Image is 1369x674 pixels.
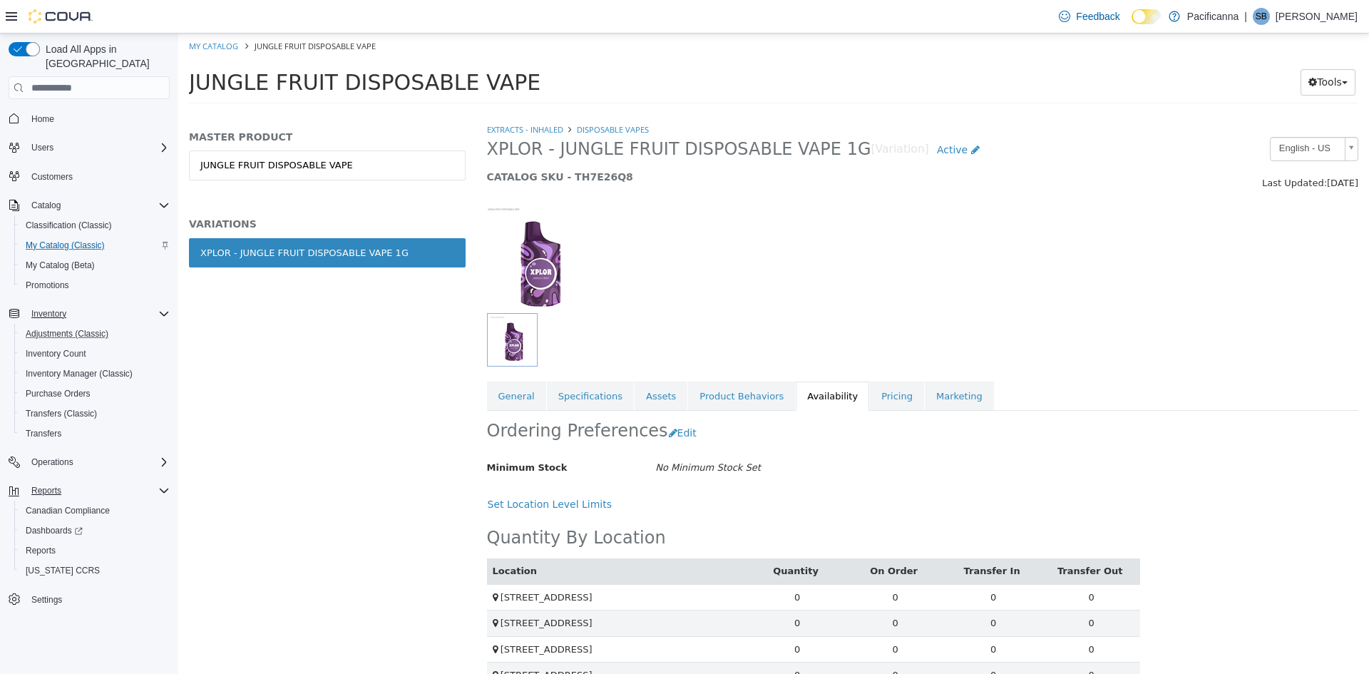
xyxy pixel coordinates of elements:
[570,577,668,603] td: 0
[31,308,66,320] span: Inventory
[26,111,60,128] a: Home
[1132,24,1132,25] span: Dark Mode
[20,237,170,254] span: My Catalog (Classic)
[40,42,170,71] span: Load All Apps in [GEOGRAPHIC_DATA]
[14,404,175,424] button: Transfers (Classic)
[29,9,93,24] img: Cova
[20,405,103,422] a: Transfers (Classic)
[309,173,409,280] img: 150
[668,577,766,603] td: 0
[20,325,114,342] a: Adjustments (Classic)
[309,429,389,439] span: Minimum Stock
[864,577,963,603] td: 0
[26,240,105,251] span: My Catalog (Classic)
[20,365,170,382] span: Inventory Manager (Classic)
[20,502,170,519] span: Canadian Compliance
[26,305,72,322] button: Inventory
[456,348,509,378] a: Assets
[766,577,864,603] td: 0
[864,603,963,629] td: 0
[14,364,175,384] button: Inventory Manager (Classic)
[20,257,170,274] span: My Catalog (Beta)
[399,91,471,101] a: Disposable Vapes
[20,425,170,442] span: Transfers
[31,200,61,211] span: Catalog
[26,565,100,576] span: [US_STATE] CCRS
[11,36,362,61] span: JUNGLE FRUIT DISPOSABLE VAPE
[1084,144,1149,155] span: Last Updated:
[26,505,110,516] span: Canadian Compliance
[510,348,617,378] a: Product Behaviors
[309,348,368,378] a: General
[20,385,96,402] a: Purchase Orders
[14,501,175,521] button: Canadian Compliance
[309,105,693,127] span: XPLOR - JUNGLE FRUIT DISPOSABLE VAPE 1G
[477,429,583,439] i: No Minimum Stock Set
[11,117,287,147] a: JUNGLE FRUIT DISPOSABLE VAPE
[322,636,414,647] span: [STREET_ADDRESS]
[14,344,175,364] button: Inventory Count
[1187,8,1239,25] p: Pacificanna
[20,522,88,539] a: Dashboards
[26,545,56,556] span: Reports
[11,7,60,18] a: My Catalog
[322,558,414,569] span: [STREET_ADDRESS]
[309,387,490,409] h2: Ordering Preferences
[3,304,175,324] button: Inventory
[14,255,175,275] button: My Catalog (Beta)
[692,532,742,543] a: On Order
[20,542,61,559] a: Reports
[26,482,170,499] span: Reports
[11,97,287,110] h5: MASTER PRODUCT
[864,629,963,655] td: 0
[26,168,78,185] a: Customers
[26,591,170,608] span: Settings
[3,195,175,215] button: Catalog
[26,454,79,471] button: Operations
[31,456,73,468] span: Operations
[3,589,175,610] button: Settings
[3,481,175,501] button: Reports
[747,348,816,378] a: Marketing
[314,531,362,545] button: Location
[20,217,118,234] a: Classification (Classic)
[20,257,101,274] a: My Catalog (Beta)
[595,532,643,543] a: Quantity
[20,345,170,362] span: Inventory Count
[26,197,170,214] span: Catalog
[20,365,138,382] a: Inventory Manager (Classic)
[14,235,175,255] button: My Catalog (Classic)
[692,348,746,378] a: Pricing
[20,237,111,254] a: My Catalog (Classic)
[26,348,86,359] span: Inventory Count
[26,197,66,214] button: Catalog
[309,494,488,516] h2: Quantity By Location
[31,485,61,496] span: Reports
[766,551,864,577] td: 0
[20,522,170,539] span: Dashboards
[309,91,385,101] a: Extracts - Inhaled
[31,171,73,183] span: Customers
[1092,104,1161,126] span: English - US
[26,168,170,185] span: Customers
[1122,36,1177,62] button: Tools
[14,541,175,561] button: Reports
[14,561,175,581] button: [US_STATE] CCRS
[1092,103,1180,128] a: English - US
[1276,8,1358,25] p: [PERSON_NAME]
[26,408,97,419] span: Transfers (Classic)
[759,111,789,122] span: Active
[26,388,91,399] span: Purchase Orders
[570,551,668,577] td: 0
[26,368,133,379] span: Inventory Manager (Classic)
[3,138,175,158] button: Users
[31,594,62,606] span: Settings
[9,102,170,647] nav: Complex example
[14,384,175,404] button: Purchase Orders
[570,603,668,629] td: 0
[76,7,198,18] span: JUNGLE FRUIT DISPOSABLE VAPE
[864,551,963,577] td: 0
[1253,8,1270,25] div: Sandra Boyd
[1149,144,1180,155] span: [DATE]
[14,324,175,344] button: Adjustments (Classic)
